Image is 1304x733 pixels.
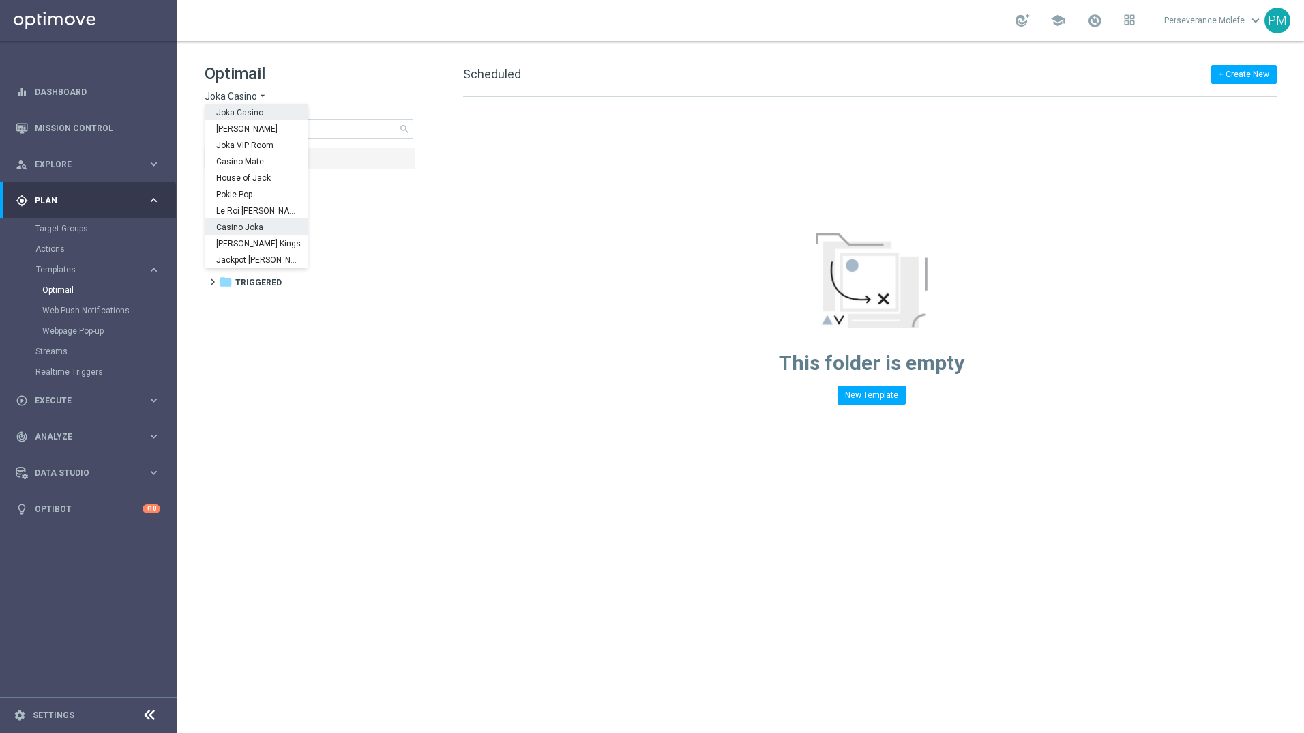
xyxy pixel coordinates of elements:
[235,276,282,289] span: Triggered
[205,90,257,103] span: Joka Casino
[147,158,160,171] i: keyboard_arrow_right
[33,711,74,719] a: Settings
[1248,13,1263,28] span: keyboard_arrow_down
[15,123,161,134] button: Mission Control
[16,110,160,146] div: Mission Control
[1050,13,1065,28] span: school
[16,431,147,443] div: Analyze
[779,351,964,375] span: This folder is empty
[143,504,160,513] div: +10
[35,469,147,477] span: Data Studio
[838,386,906,405] button: New Template
[16,431,28,443] i: track_changes
[35,218,176,239] div: Target Groups
[16,195,28,207] i: gps_fixed
[463,67,521,81] span: Scheduled
[15,87,161,98] button: equalizer Dashboard
[35,259,176,341] div: Templates
[15,468,161,478] button: Data Studio keyboard_arrow_right
[35,74,160,110] a: Dashboard
[14,709,26,721] i: settings
[205,90,268,103] button: Joka Casino arrow_drop_down
[16,86,28,98] i: equalizer
[35,366,142,377] a: Realtime Triggers
[35,160,147,169] span: Explore
[147,430,160,443] i: keyboard_arrow_right
[35,341,176,362] div: Streams
[205,63,413,85] h1: Optimail
[147,194,160,207] i: keyboard_arrow_right
[15,195,161,206] button: gps_fixed Plan keyboard_arrow_right
[1264,8,1290,33] div: PM
[36,265,134,274] span: Templates
[16,74,160,110] div: Dashboard
[42,326,142,336] a: Webpage Pop-up
[35,433,147,441] span: Analyze
[16,394,147,407] div: Execute
[16,491,160,527] div: Optibot
[42,285,142,296] a: Optimail
[15,159,161,170] button: person_search Explore keyboard_arrow_right
[816,233,928,328] img: emptyStateManageTemplates.jpg
[35,197,147,205] span: Plan
[205,104,308,268] ng-dropdown-panel: Options list
[16,195,147,207] div: Plan
[35,244,142,255] a: Actions
[35,239,176,259] div: Actions
[35,223,142,234] a: Target Groups
[42,305,142,316] a: Web Push Notifications
[35,264,161,275] button: Templates keyboard_arrow_right
[15,431,161,442] button: track_changes Analyze keyboard_arrow_right
[257,90,268,103] i: arrow_drop_down
[219,275,233,289] i: folder
[35,110,160,146] a: Mission Control
[16,158,147,171] div: Explore
[1163,10,1264,31] a: Perseverance Molefekeyboard_arrow_down
[35,362,176,382] div: Realtime Triggers
[147,466,160,479] i: keyboard_arrow_right
[205,119,413,139] input: Search Template
[16,467,147,479] div: Data Studio
[16,158,28,171] i: person_search
[42,280,176,300] div: Optimail
[16,503,28,515] i: lightbulb
[16,394,28,407] i: play_circle_outline
[15,504,161,515] button: lightbulb Optibot +10
[42,321,176,341] div: Webpage Pop-up
[36,265,147,274] div: Templates
[1211,65,1277,84] button: + Create New
[35,346,142,357] a: Streams
[147,263,160,276] i: keyboard_arrow_right
[147,394,160,407] i: keyboard_arrow_right
[42,300,176,321] div: Web Push Notifications
[35,397,147,405] span: Execute
[35,491,143,527] a: Optibot
[15,395,161,406] button: play_circle_outline Execute keyboard_arrow_right
[399,124,410,134] span: search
